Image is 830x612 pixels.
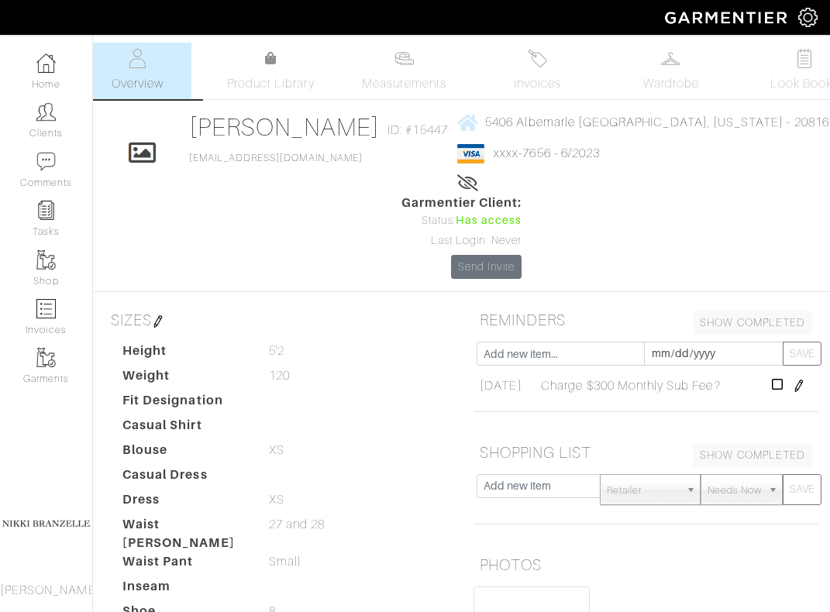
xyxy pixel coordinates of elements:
dt: Inseam [111,577,257,602]
a: SHOW COMPLETED [693,443,812,467]
img: comment-icon-a0a6a9ef722e966f86d9cbdc48e553b5cf19dbc54f86b18d962a5391bc8f6eb6.png [36,152,56,171]
span: Invoices [514,74,561,93]
button: SAVE [783,342,821,366]
span: 27 and 28 [269,515,325,534]
img: basicinfo-40fd8af6dae0f16599ec9e87c0ef1c0a1fdea2edbe929e3d69a839185d80c458.svg [128,49,147,68]
img: wardrobe-487a4870c1b7c33e795ec22d11cfc2ed9d08956e64fb3008fe2437562e282088.svg [661,49,680,68]
a: Wardrobe [617,43,725,99]
span: Wardrobe [643,74,699,93]
span: XS [269,490,284,509]
dt: Height [111,342,257,366]
a: [PERSON_NAME] [189,113,381,141]
a: Measurements [350,43,459,99]
h5: SHOPPING LIST [474,437,819,468]
img: pen-cf24a1663064a2ec1b9c1bd2387e9de7a2fa800b781884d57f21acf72779bad2.png [793,380,805,392]
span: Retailer [607,475,680,506]
img: garments-icon-b7da505a4dc4fd61783c78ac3ca0ef83fa9d6f193b1c9dc38574b1d14d53ca28.png [36,250,56,270]
a: Overview [83,43,191,99]
span: Overview [112,74,164,93]
a: Invoices [484,43,592,99]
dt: Casual Shirt [111,416,257,441]
a: [EMAIL_ADDRESS][DOMAIN_NAME] [189,153,363,163]
a: xxxx-7656 - 6/2023 [494,146,600,160]
h5: SIZES [105,304,450,335]
span: XS [269,441,284,459]
span: [DATE] [480,376,522,395]
img: visa-934b35602734be37eb7d5d7e5dbcd2044c359bf20a24dc3361ca3fa54326a8a7.png [457,144,484,163]
img: reminder-icon-8004d30b9f0a5d33ae49ab947aed9ed385cf756f9e5892f1edd6e32f2345188e.png [36,201,56,220]
span: Garmentier Client: [401,194,522,212]
dt: Weight [111,366,257,391]
img: garmentier-logo-header-white-b43fb05a5012e4ada735d5af1a66efaba907eab6374d6393d1fbf88cb4ef424d.png [657,4,798,31]
img: measurements-466bbee1fd09ba9460f595b01e5d73f9e2bff037440d3c8f018324cb6cdf7a4a.svg [394,49,414,68]
div: Status: [401,212,522,229]
span: Product Library [227,74,315,93]
a: Send Invite [451,255,522,279]
span: Has access [456,212,522,229]
img: dashboard-icon-dbcd8f5a0b271acd01030246c82b418ddd0df26cd7fceb0bd07c9910d44c42f6.png [36,53,56,73]
a: 5406 Albemarle [GEOGRAPHIC_DATA], [US_STATE] - 20816 [457,112,829,132]
span: ID: #15447 [387,121,448,139]
img: orders-icon-0abe47150d42831381b5fb84f609e132dff9fe21cb692f30cb5eec754e2cba89.png [36,299,56,318]
span: Needs Now [708,475,762,506]
span: Small [269,552,301,571]
img: orders-27d20c2124de7fd6de4e0e44c1d41de31381a507db9b33961299e4e07d508b8c.svg [528,49,547,68]
img: todo-9ac3debb85659649dc8f770b8b6100bb5dab4b48dedcbae339e5042a72dfd3cc.svg [794,49,814,68]
img: garments-icon-b7da505a4dc4fd61783c78ac3ca0ef83fa9d6f193b1c9dc38574b1d14d53ca28.png [36,348,56,367]
img: pen-cf24a1663064a2ec1b9c1bd2387e9de7a2fa800b781884d57f21acf72779bad2.png [152,315,164,328]
h5: PHOTOS [474,549,819,580]
div: Last Login: Never [401,232,522,249]
input: Add new item [477,474,601,498]
span: Charge $300 Monthly Sub Fee? [541,376,720,395]
dt: Fit Designation [111,391,257,416]
img: clients-icon-6bae9207a08558b7cb47a8932f037763ab4055f8c8b6bfacd5dc20c3e0201464.png [36,102,56,122]
dt: Waist Pant [111,552,257,577]
a: Product Library [216,50,325,93]
dt: Waist [PERSON_NAME] [111,515,257,552]
button: SAVE [783,474,821,505]
h5: REMINDERS [474,304,819,335]
span: Measurements [362,74,446,93]
img: gear-icon-white-bd11855cb880d31180b6d7d6211b90ccbf57a29d726f0c71d8c61bd08dd39cc2.png [798,8,818,27]
span: 5'2 [269,342,284,360]
dt: Casual Dress [111,466,257,490]
dt: Dress [111,490,257,515]
input: Add new item... [477,342,646,366]
span: 5406 Albemarle [GEOGRAPHIC_DATA], [US_STATE] - 20816 [485,115,829,129]
a: SHOW COMPLETED [693,311,812,335]
span: 120 [269,366,290,385]
dt: Blouse [111,441,257,466]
